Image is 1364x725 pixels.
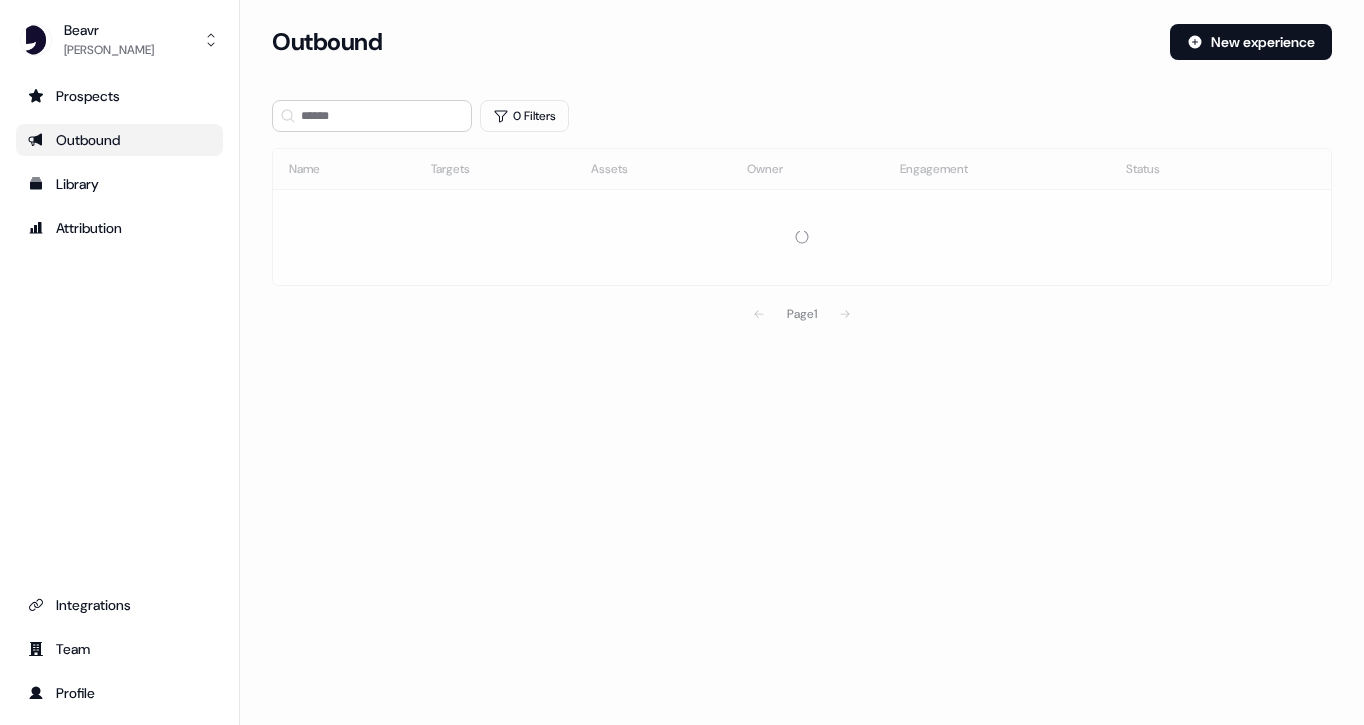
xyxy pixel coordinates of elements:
div: [PERSON_NAME] [64,40,154,60]
a: Go to integrations [16,589,223,621]
h3: Outbound [272,27,382,57]
div: Team [28,639,211,659]
div: Integrations [28,595,211,615]
a: Go to templates [16,168,223,200]
button: Beavr[PERSON_NAME] [16,16,223,64]
button: 0 Filters [480,100,569,132]
a: Go to profile [16,677,223,709]
div: Prospects [28,86,211,106]
a: Go to attribution [16,212,223,244]
div: Library [28,174,211,194]
div: Profile [28,683,211,703]
div: Attribution [28,218,211,238]
button: New experience [1170,24,1332,60]
div: Beavr [64,20,154,40]
div: Outbound [28,130,211,150]
a: Go to prospects [16,80,223,112]
a: Go to outbound experience [16,124,223,156]
a: Go to team [16,633,223,665]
